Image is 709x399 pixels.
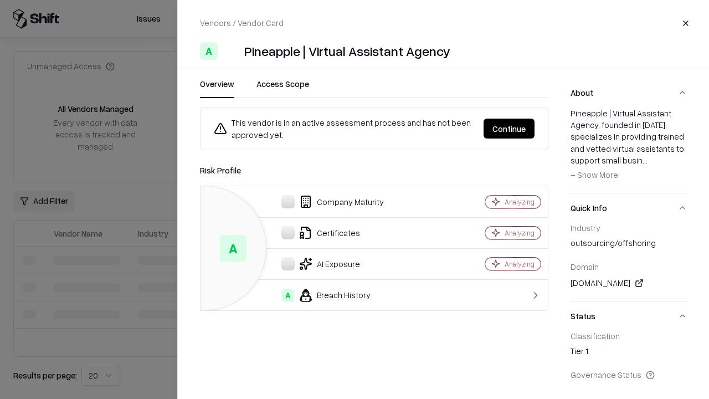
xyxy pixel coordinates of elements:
div: About [571,108,687,193]
div: Governance Status [571,370,687,380]
div: Tier 1 [571,345,687,361]
div: Company Maturity [209,195,446,208]
div: outsourcing/offshoring [571,237,687,253]
button: Quick Info [571,193,687,223]
div: Breach History [209,289,446,302]
div: Analyzing [505,228,535,238]
div: Industry [571,223,687,233]
div: Analyzing [505,197,535,207]
img: Pineapple | Virtual Assistant Agency [222,42,240,60]
div: Pineapple | Virtual Assistant Agency, founded in [DATE], specializes in providing trained and vet... [571,108,687,184]
div: Quick Info [571,223,687,301]
div: A [220,235,246,262]
span: ... [643,155,648,165]
div: Domain [571,262,687,272]
div: Analyzing [505,259,535,269]
button: About [571,78,687,108]
button: Status [571,301,687,331]
p: Vendors / Vendor Card [200,17,284,29]
button: Overview [200,78,234,98]
div: AI Exposure [209,257,446,270]
div: Certificates [209,226,446,239]
div: Risk Profile [200,163,548,177]
button: Continue [484,119,535,139]
span: + Show More [571,170,618,180]
div: Pineapple | Virtual Assistant Agency [244,42,450,60]
div: A [200,42,218,60]
div: [DOMAIN_NAME] [571,277,687,290]
div: This vendor is in an active assessment process and has not been approved yet. [214,116,475,141]
button: Access Scope [256,78,309,98]
button: + Show More [571,166,618,184]
div: A [281,289,295,302]
div: Classification [571,331,687,341]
